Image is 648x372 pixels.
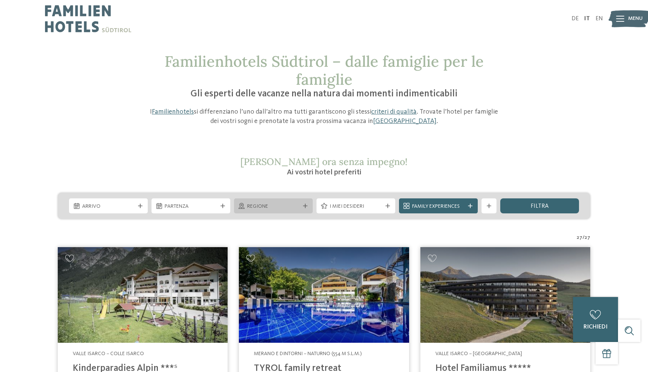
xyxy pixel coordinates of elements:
[330,203,382,210] span: I miei desideri
[628,15,643,22] span: Menu
[239,247,409,343] img: Familien Wellness Residence Tyrol ****
[240,156,408,168] span: [PERSON_NAME] ora senza impegno!
[595,16,603,22] a: EN
[571,16,579,22] a: DE
[435,351,522,356] span: Valle Isarco – [GEOGRAPHIC_DATA]
[239,247,409,343] a: Cercate un hotel per famiglie? Qui troverete solo i migliori!
[582,234,585,241] span: /
[165,203,217,210] span: Partenza
[165,52,484,89] span: Familienhotels Südtirol – dalle famiglie per le famiglie
[82,203,135,210] span: Arrivo
[58,247,228,343] img: Kinderparadies Alpin ***ˢ
[371,108,417,115] a: criteri di qualità
[190,89,457,99] span: Gli esperti delle vacanze nella natura dai momenti indimenticabili
[577,234,582,241] span: 27
[287,169,361,176] span: Ai vostri hotel preferiti
[531,203,549,209] span: filtra
[585,234,590,241] span: 27
[412,203,465,210] span: Family Experiences
[420,247,590,343] img: Cercate un hotel per famiglie? Qui troverete solo i migliori!
[152,108,194,115] a: Familienhotels
[254,351,362,356] span: Merano e dintorni – Naturno (554 m s.l.m.)
[583,324,607,330] span: richiedi
[58,247,228,343] a: Cercate un hotel per famiglie? Qui troverete solo i migliori!
[247,203,300,210] span: Regione
[584,16,590,22] a: IT
[573,297,618,342] a: richiedi
[373,118,436,124] a: [GEOGRAPHIC_DATA]
[73,351,144,356] span: Valle Isarco – Colle Isarco
[146,107,502,126] p: I si differenziano l’uno dall’altro ma tutti garantiscono gli stessi . Trovate l’hotel per famigl...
